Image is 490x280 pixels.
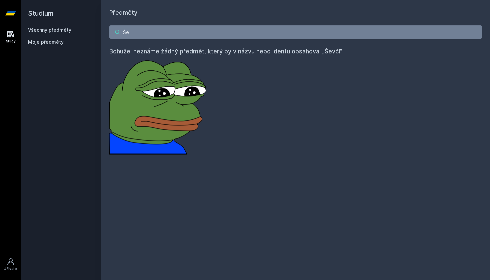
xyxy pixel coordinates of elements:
a: Uživatel [1,254,20,275]
div: Uživatel [4,266,18,271]
a: Study [1,27,20,47]
span: Moje předměty [28,39,64,45]
input: Název nebo ident předmětu… [109,25,482,39]
img: error_picture.png [109,56,209,155]
a: Všechny předměty [28,27,71,33]
div: Study [6,39,16,44]
h4: Bohužel neznáme žádný předmět, který by v názvu nebo identu obsahoval „Ševčí” [109,47,482,56]
h1: Předměty [109,8,482,17]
